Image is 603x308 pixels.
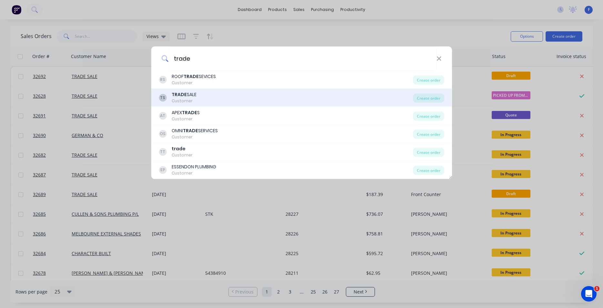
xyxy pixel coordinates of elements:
div: SALE [172,91,196,98]
b: trade [172,145,186,152]
b: TRADE [172,91,187,98]
div: Customer [172,170,216,176]
div: Customer [172,116,200,122]
div: OS [159,130,166,138]
div: ESSENDON PLUMBING [172,164,216,170]
div: Create order [413,148,444,157]
div: Customer [172,80,216,86]
div: OMNI SERVICES [172,127,218,134]
div: Customer [172,98,196,104]
div: Customer [172,134,218,140]
div: Customer [172,152,193,158]
iframe: Intercom live chat [581,286,597,302]
input: Enter a customer name to create a new order... [168,46,437,71]
div: Create order [413,166,444,175]
div: RS [159,76,166,84]
b: TRADE [183,127,198,134]
div: Create order [413,130,444,139]
div: Create order [413,75,444,84]
div: TT [159,148,166,156]
div: AT [159,112,166,120]
div: TS [159,94,166,102]
div: Create order [413,112,444,121]
span: 1 [594,286,599,291]
div: Create order [413,94,444,103]
div: ROOF SEVICES [172,73,216,80]
div: APEX S [172,109,200,116]
div: EP [159,166,166,174]
b: TRADE [184,73,199,80]
b: TRADE [182,109,197,116]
